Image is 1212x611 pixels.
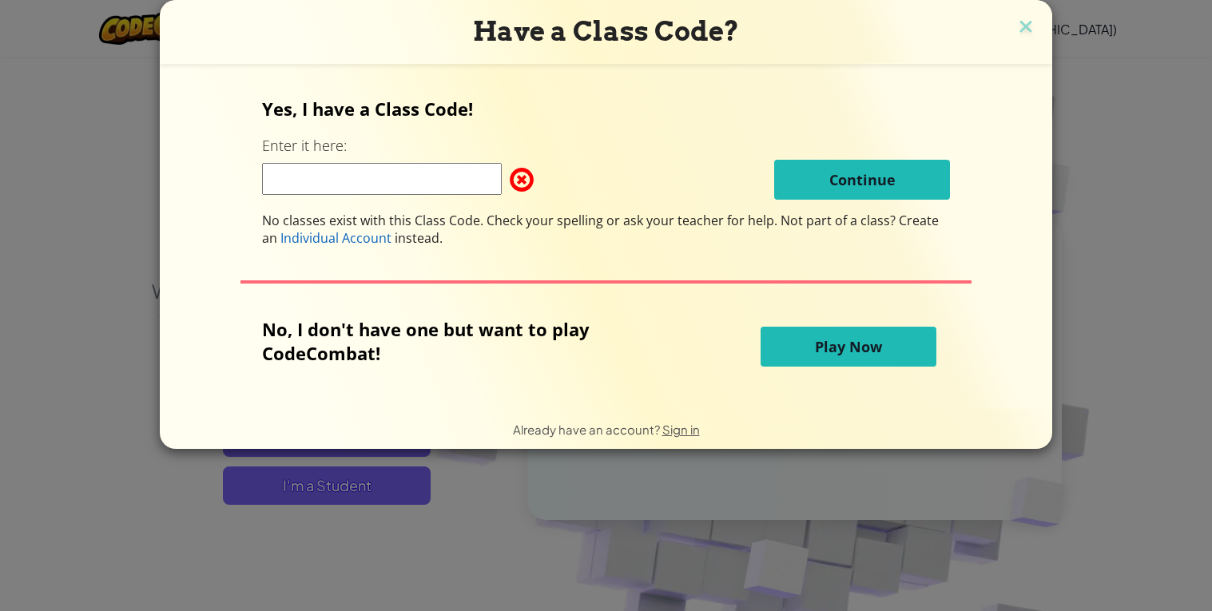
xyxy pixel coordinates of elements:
label: Enter it here: [262,136,347,156]
span: Play Now [815,337,882,356]
p: Yes, I have a Class Code! [262,97,951,121]
span: Have a Class Code? [473,15,739,47]
span: Individual Account [280,229,391,247]
span: Not part of a class? Create an [262,212,939,247]
img: close icon [1015,16,1036,40]
p: No, I don't have one but want to play CodeCombat! [262,317,668,365]
span: Already have an account? [513,422,662,437]
a: Sign in [662,422,700,437]
span: Continue [829,170,896,189]
button: Play Now [761,327,936,367]
span: instead. [391,229,443,247]
button: Continue [774,160,950,200]
span: No classes exist with this Class Code. Check your spelling or ask your teacher for help. [262,212,781,229]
